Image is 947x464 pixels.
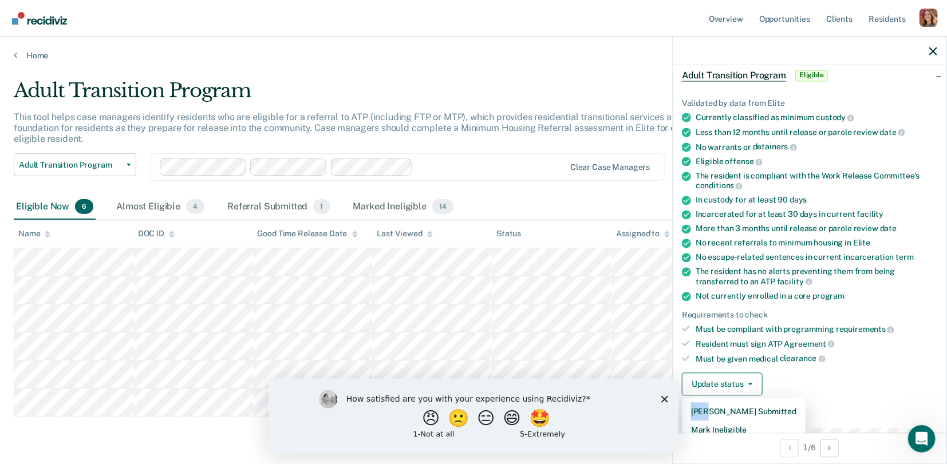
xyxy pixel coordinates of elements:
button: Previous Opportunity [780,439,799,457]
span: 14 [432,199,453,214]
img: Recidiviz [12,12,67,25]
div: Requirements to check [682,310,937,320]
div: Currently classified as minimum [696,113,937,123]
span: Agreement [784,339,835,348]
div: Name [18,229,50,239]
span: clearance [780,354,826,363]
span: term [896,253,914,262]
div: Assigned to [616,229,670,239]
div: DOC ID [138,229,175,239]
div: Referral Submitted [225,195,332,220]
div: Last Viewed [377,229,432,239]
span: 4 [186,199,204,214]
div: Must be given medical [696,354,937,364]
span: facility [777,277,812,286]
div: Adult Transition Program [14,79,724,112]
span: 6 [75,199,93,214]
span: Adult Transition Program [19,160,122,170]
div: No recent referrals to minimum housing in [696,239,937,248]
div: 1 / 6 [673,433,946,463]
div: Clear case managers [570,162,650,172]
div: Eligible Now [14,195,96,220]
div: Must be compliant with programming [696,324,937,335]
span: requirements [836,325,894,334]
iframe: Intercom live chat [908,425,936,453]
span: detainers [753,142,797,152]
button: Next Opportunity [820,439,839,457]
div: Marked Ineligible [351,195,456,220]
div: Incarcerated for at least 30 days in current [696,210,937,220]
div: The resident is compliant with the Work Release Committee's [696,171,937,191]
span: 1 [313,199,330,214]
div: Status [496,229,521,239]
span: Eligible [795,70,828,81]
button: Update status [682,373,763,396]
dt: Incarceration [682,414,937,424]
p: This tool helps case managers identify residents who are eligible for a referral to ATP (includin... [14,112,718,144]
div: No escape-related sentences in current incarceration [696,253,937,263]
div: Adult Transition ProgramEligible [673,57,946,94]
span: days [790,196,807,205]
div: Good Time Release Date [258,229,358,239]
div: More than 3 months until release or parole review [696,224,937,234]
span: conditions [696,181,743,191]
iframe: Survey by Kim from Recidiviz [269,379,678,453]
button: Profile dropdown button [920,9,938,27]
div: Almost Eligible [114,195,207,220]
span: offense [725,157,763,166]
button: [PERSON_NAME] Submitted [682,403,806,421]
div: The resident has no alerts preventing them from being transferred to an ATP [696,267,937,287]
span: date [880,128,905,137]
a: Home [14,50,933,61]
span: program [812,291,845,300]
span: facility [857,210,884,219]
div: Resident must sign ATP [696,339,937,350]
button: Mark Ineligible [682,421,806,439]
span: date [880,224,897,233]
span: Adult Transition Program [682,70,786,81]
div: Less than 12 months until release or parole review [696,128,937,138]
div: Validated by data from Elite [682,98,937,108]
span: custody [816,113,855,122]
div: In custody for at least 90 [696,196,937,205]
span: Elite [853,239,870,248]
div: No warrants or [696,142,937,152]
div: Not currently enrolled in a core [696,291,937,301]
div: Eligible [696,157,937,167]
